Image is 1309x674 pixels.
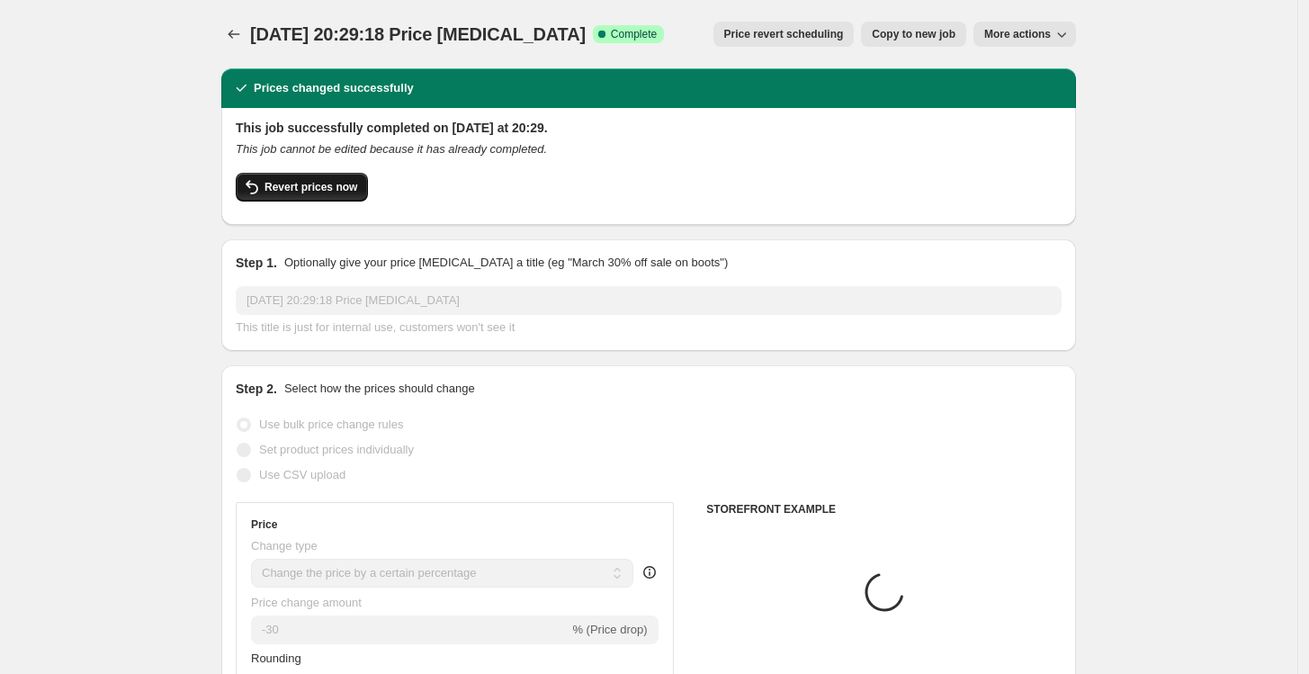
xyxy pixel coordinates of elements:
h2: Step 1. [236,254,277,272]
span: More actions [984,27,1051,41]
span: Use bulk price change rules [259,418,403,431]
span: Price change amount [251,596,362,609]
span: % (Price drop) [572,623,647,636]
h2: Step 2. [236,380,277,398]
span: Rounding [251,652,301,665]
button: Price change jobs [221,22,247,47]
h6: STOREFRONT EXAMPLE [706,502,1062,517]
span: Change type [251,539,318,553]
button: Copy to new job [861,22,966,47]
span: Price revert scheduling [724,27,844,41]
input: -15 [251,616,569,644]
span: Complete [611,27,657,41]
button: Price revert scheduling [713,22,855,47]
span: [DATE] 20:29:18 Price [MEDICAL_DATA] [250,24,586,44]
span: Use CSV upload [259,468,345,481]
i: This job cannot be edited because it has already completed. [236,142,547,156]
input: 30% off holiday sale [236,286,1062,315]
h2: Prices changed successfully [254,79,414,97]
h3: Price [251,517,277,532]
h2: This job successfully completed on [DATE] at 20:29. [236,119,1062,137]
span: This title is just for internal use, customers won't see it [236,320,515,334]
div: help [641,563,659,581]
button: Revert prices now [236,173,368,202]
p: Select how the prices should change [284,380,475,398]
span: Set product prices individually [259,443,414,456]
p: Optionally give your price [MEDICAL_DATA] a title (eg "March 30% off sale on boots") [284,254,728,272]
span: Revert prices now [264,180,357,194]
span: Copy to new job [872,27,955,41]
button: More actions [973,22,1076,47]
